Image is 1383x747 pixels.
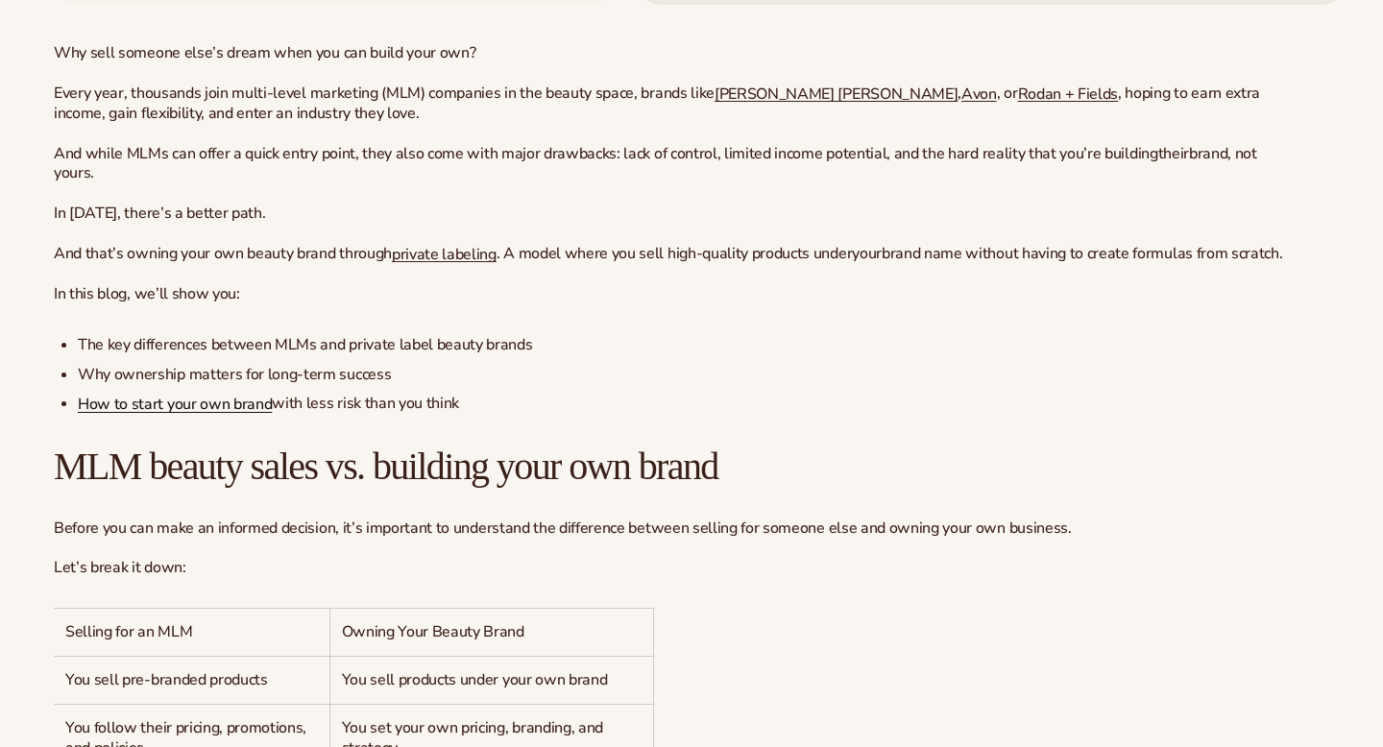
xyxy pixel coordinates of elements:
a: private labeling [392,243,497,264]
a: [PERSON_NAME] [PERSON_NAME] [715,83,958,104]
span: Let’s break it down: [54,557,186,578]
span: In this blog, we’ll show you: [54,283,240,304]
span: Owning Your Beauty Brand [342,621,524,642]
a: Rodan + Fields [1018,83,1119,104]
span: And that’s owning your own beauty brand through [54,243,392,264]
span: brand name without having to create formulas from scratch. [882,243,1282,264]
span: Every year, thousands join multi-level marketing (MLM) companies in the beauty space, brands like [54,83,715,104]
span: You sell products under your own brand [342,669,608,690]
span: brand, not yours. [54,143,1257,184]
a: Avon [961,83,997,104]
span: their [1158,143,1189,164]
span: The key differences between MLMs and private label beauty brands [78,334,533,355]
a: How to start your own brand [78,394,272,415]
span: . A model where you sell high-quality products under [497,243,852,264]
span: Why sell someone else’s dream when you can build your own? [54,42,475,63]
span: Selling for an MLM [65,621,192,642]
span: And while MLMs can offer a quick entry point, they also come with major drawbacks: lack of contro... [54,143,1158,164]
span: with less risk than you think [272,393,459,414]
span: Why ownership matters for long-term success [78,364,391,385]
span: In [DATE], there’s a better path. [54,203,265,224]
span: , hoping to earn extra income, gain flexibility, and enter an industry they love. [54,83,1260,125]
span: your [852,243,882,264]
span: MLM beauty sales vs. building your own brand [54,445,718,488]
span: Before you can make an informed decision, it’s important to understand the difference between sel... [54,518,1072,539]
span: , or [997,83,1018,104]
span: You sell pre-branded products [65,669,268,690]
span: , [958,83,961,104]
